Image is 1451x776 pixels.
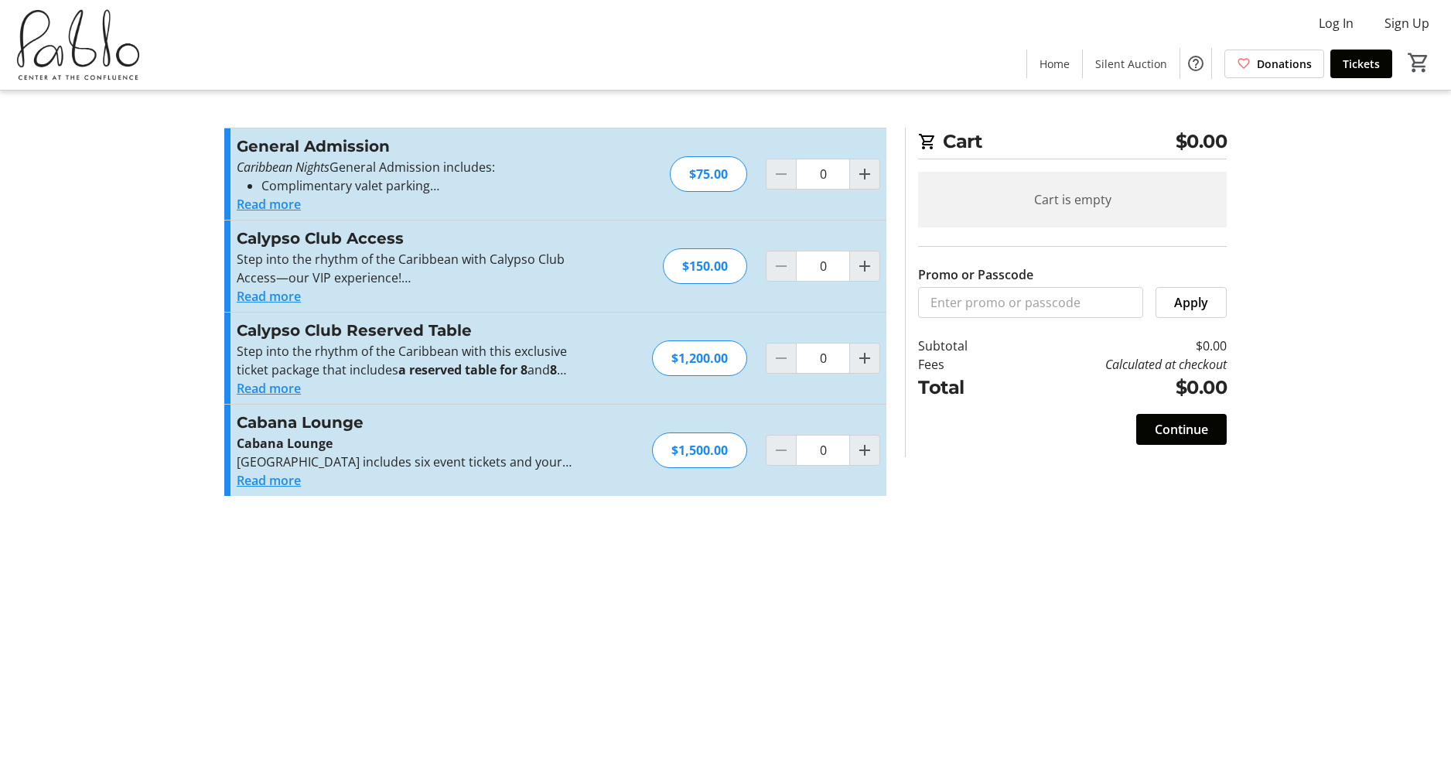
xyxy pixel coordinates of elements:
span: Silent Auction [1095,56,1167,72]
label: Promo or Passcode [918,265,1033,284]
span: Continue [1155,420,1208,439]
input: Calypso Club Reserved Table Quantity [796,343,850,374]
input: Cabana Lounge Quantity [796,435,850,466]
td: Subtotal [918,337,1008,355]
span: Apply [1174,293,1208,312]
p: [GEOGRAPHIC_DATA] includes six event tickets and your own private cabana-style seating area. [237,453,575,471]
a: Home [1027,50,1082,78]
span: Tickets [1343,56,1380,72]
button: Help [1180,48,1211,79]
img: Pablo Center's Logo [9,6,147,84]
strong: a reserved table for 8 [398,361,527,378]
span: Sign Up [1384,14,1429,32]
p: Step into the rhythm of the Caribbean with Calypso Club Access—our VIP experience! [237,250,575,287]
span: Home [1040,56,1070,72]
h3: General Admission [237,135,575,158]
td: $0.00 [1008,374,1227,402]
button: Cart [1405,49,1432,77]
button: Apply [1156,287,1227,318]
input: Calypso Club Access Quantity [796,251,850,282]
button: Continue [1136,414,1227,445]
button: Log In [1306,11,1366,36]
button: Read more [237,471,301,490]
button: Increment by one [850,159,879,189]
td: $0.00 [1008,337,1227,355]
td: Calculated at checkout [1008,355,1227,374]
h2: Cart [918,128,1227,159]
strong: Cabana Lounge [237,435,333,452]
input: General Admission Quantity [796,159,850,190]
button: Increment by one [850,251,879,281]
p: General Admission includes: [237,158,575,176]
p: Step into the rhythm of the Caribbean with this exclusive ticket package that includes and —our u... [237,342,575,379]
span: $0.00 [1176,128,1227,156]
a: Silent Auction [1083,50,1180,78]
div: Cart is empty [918,172,1227,227]
h3: Cabana Lounge [237,411,575,434]
span: Log In [1319,14,1354,32]
a: Tickets [1330,50,1392,78]
button: Read more [237,379,301,398]
a: Donations [1224,50,1324,78]
h3: Calypso Club Access [237,227,575,250]
span: Donations [1257,56,1312,72]
button: Read more [237,287,301,306]
h3: Calypso Club Reserved Table [237,319,575,342]
em: Caribbean Nights [237,159,329,176]
div: $75.00 [670,156,747,192]
li: Complimentary valet parking [261,176,575,195]
td: Fees [918,355,1008,374]
div: $150.00 [663,248,747,284]
button: Sign Up [1372,11,1442,36]
button: Increment by one [850,436,879,465]
td: Total [918,374,1008,402]
div: $1,500.00 [652,432,747,468]
button: Read more [237,195,301,214]
div: $1,200.00 [652,340,747,376]
input: Enter promo or passcode [918,287,1143,318]
button: Increment by one [850,344,879,373]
